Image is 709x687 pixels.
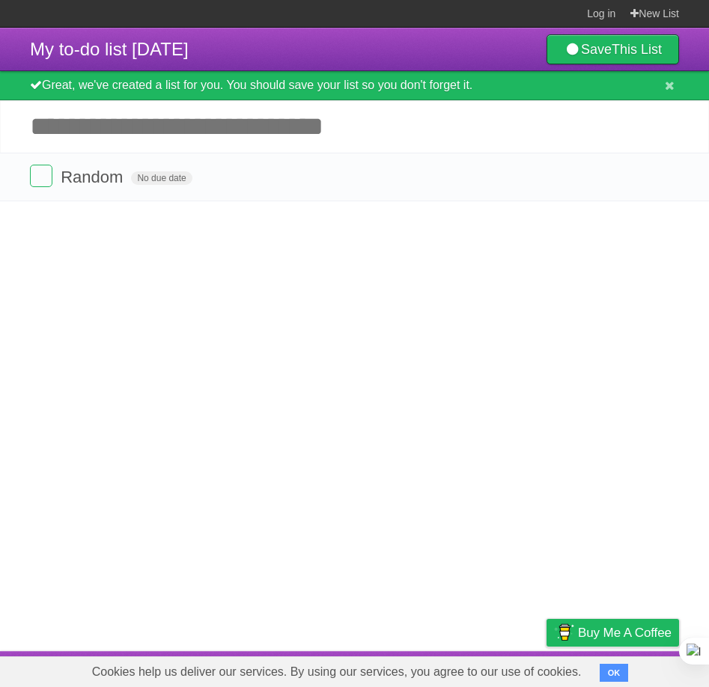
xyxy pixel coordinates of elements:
b: This List [612,42,662,57]
span: Buy me a coffee [578,620,672,646]
a: SaveThis List [547,34,679,64]
span: My to-do list [DATE] [30,39,189,59]
a: About [347,655,379,683]
img: Buy me a coffee [554,620,574,645]
a: Buy me a coffee [547,619,679,647]
span: No due date [131,171,192,185]
a: Privacy [527,655,566,683]
a: Suggest a feature [585,655,679,683]
span: Cookies help us deliver our services. By using our services, you agree to our use of cookies. [77,657,597,687]
a: Terms [476,655,509,683]
a: Developers [397,655,457,683]
span: Random [61,168,127,186]
button: OK [600,664,629,682]
label: Done [30,165,52,187]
